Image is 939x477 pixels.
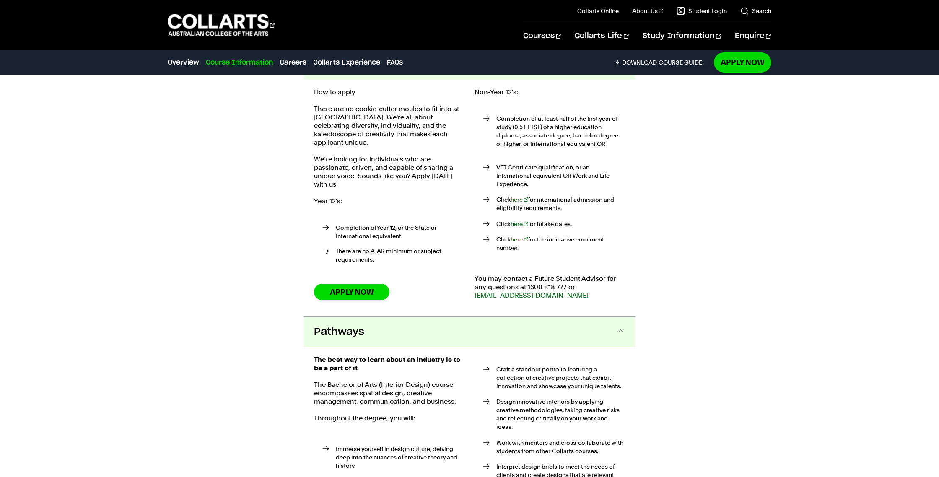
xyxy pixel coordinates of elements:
a: Apply Now [714,52,771,72]
a: here [511,236,528,243]
a: here [511,196,528,203]
li: Craft a standout portfolio featuring a collection of creative projects that exhibit innovation an... [483,365,625,390]
li: VET Certificate qualification, or an International equivalent OR Work and Life Experience. [483,163,625,188]
p: We’re looking for individuals who are passionate, driven, and capable of sharing a unique voice. ... [314,155,464,189]
a: Collarts Experience [313,57,380,67]
strong: The best way to learn about an industry is to be a part of it [314,355,460,372]
a: Enquire [735,22,771,50]
p: Design innovative interiors by applying creative methodologies, taking creative risks and reflect... [496,397,625,431]
a: FAQs [387,57,403,67]
a: Study Information [643,22,721,50]
p: Click for intake dates. [496,220,625,228]
a: Courses [523,22,561,50]
a: Course Information [206,57,273,67]
button: Pathways [304,317,635,347]
span: Download [622,59,657,66]
p: Immerse yourself in design culture, delving deep into the nuances of creative theory and history. [336,445,464,470]
a: [EMAIL_ADDRESS][DOMAIN_NAME] [475,291,589,299]
p: There are no cookie-cutter moulds to fit into at [GEOGRAPHIC_DATA]. We're all about celebrating d... [314,105,464,147]
p: Click for international admission and eligibility requirements. [496,195,625,212]
li: There are no ATAR minimum or subject requirements. [322,247,464,264]
p: Non-Year 12's: [475,88,625,96]
a: Search [740,7,771,15]
a: Collarts Life [575,22,629,50]
a: here [511,220,528,227]
a: Student Login [677,7,727,15]
p: Work with mentors and cross-collaborate with students from other Collarts courses. [496,438,625,455]
p: The Bachelor of Arts (Interior Design) course encompasses spatial design, creative management, co... [314,381,464,406]
a: Apply Now [314,284,389,300]
p: Click for the indicative enrolment number. [496,235,625,252]
li: Completion of Year 12, or the State or International equivalent. [322,223,464,240]
a: DownloadCourse Guide [615,59,709,66]
a: About Us [632,7,663,15]
a: Overview [168,57,199,67]
div: Go to homepage [168,13,275,37]
p: Year 12's: [314,197,464,205]
a: Collarts Online [577,7,619,15]
p: How to apply [314,88,464,96]
span: Pathways [314,325,364,339]
div: Entry Requirements & Admission [304,80,635,316]
p: You may contact a Future Student Advisor for any questions at 1300 818 777 or [475,275,625,300]
p: Throughout the degree, you will: [314,414,464,423]
a: Careers [280,57,306,67]
li: Completion of at least half of the first year of study (0.5 EFTSL) of a higher education diploma,... [483,114,625,156]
